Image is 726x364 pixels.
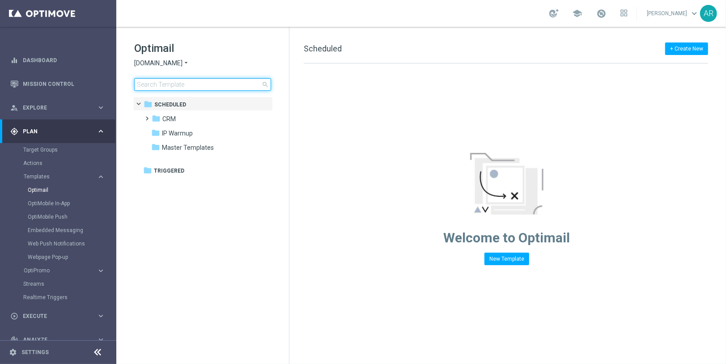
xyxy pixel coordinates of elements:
[23,48,105,72] a: Dashboard
[24,268,97,273] div: OptiPromo
[23,143,115,157] div: Target Groups
[151,128,160,137] i: folder
[97,127,105,135] i: keyboard_arrow_right
[23,264,115,277] div: OptiPromo
[10,128,106,135] button: gps_fixed Plan keyboard_arrow_right
[23,291,115,304] div: Realtime Triggers
[162,129,193,137] span: IP Warmup
[444,230,570,245] span: Welcome to Optimail
[97,103,105,112] i: keyboard_arrow_right
[21,350,49,355] a: Settings
[10,57,106,64] button: equalizer Dashboard
[28,197,115,210] div: OptiMobile In-App
[10,72,105,96] div: Mission Control
[28,213,93,220] a: OptiMobile Push
[28,186,93,194] a: Optimail
[700,5,717,22] div: AR
[23,267,106,274] button: OptiPromo keyboard_arrow_right
[10,127,18,135] i: gps_fixed
[23,173,106,180] button: Templates keyboard_arrow_right
[10,104,97,112] div: Explore
[97,173,105,181] i: keyboard_arrow_right
[134,78,271,91] input: Search Template
[28,183,115,197] div: Optimail
[10,80,106,88] button: Mission Control
[28,210,115,224] div: OptiMobile Push
[10,104,106,111] button: person_search Explore keyboard_arrow_right
[23,277,115,291] div: Streams
[24,174,97,179] div: Templates
[28,200,93,207] a: OptiMobile In-App
[134,41,271,55] h1: Optimail
[162,144,214,152] span: Master Templates
[10,312,97,320] div: Execute
[23,313,97,319] span: Execute
[9,348,17,356] i: settings
[23,170,115,264] div: Templates
[689,8,699,18] span: keyboard_arrow_down
[10,48,105,72] div: Dashboard
[10,336,97,344] div: Analyze
[304,44,342,53] span: Scheduled
[144,100,153,109] i: folder
[572,8,582,18] span: school
[470,153,543,215] img: emptyStateManageTemplates.jpg
[10,56,18,64] i: equalizer
[24,174,88,179] span: Templates
[23,160,93,167] a: Actions
[97,335,105,344] i: keyboard_arrow_right
[28,240,93,247] a: Web Push Notifications
[134,59,183,68] span: [DOMAIN_NAME]
[97,267,105,275] i: keyboard_arrow_right
[646,7,700,20] a: [PERSON_NAME]keyboard_arrow_down
[28,254,93,261] a: Webpage Pop-up
[10,313,106,320] button: play_circle_outline Execute keyboard_arrow_right
[23,129,97,134] span: Plan
[10,104,18,112] i: person_search
[10,127,97,135] div: Plan
[154,167,184,175] span: Triggered
[162,115,176,123] span: CRM
[23,280,93,288] a: Streams
[154,101,186,109] span: Scheduled
[23,337,97,343] span: Analyze
[28,250,115,264] div: Webpage Pop-up
[23,294,93,301] a: Realtime Triggers
[23,72,105,96] a: Mission Control
[262,81,269,88] span: search
[24,268,88,273] span: OptiPromo
[10,336,106,343] button: track_changes Analyze keyboard_arrow_right
[10,312,18,320] i: play_circle_outline
[665,42,708,55] button: + Create New
[23,157,115,170] div: Actions
[183,59,190,68] i: arrow_drop_down
[23,146,93,153] a: Target Groups
[152,114,161,123] i: folder
[97,312,105,320] i: keyboard_arrow_right
[28,237,115,250] div: Web Push Notifications
[134,59,190,68] button: [DOMAIN_NAME] arrow_drop_down
[484,253,529,265] button: New Template
[151,143,160,152] i: folder
[28,224,115,237] div: Embedded Messaging
[143,166,152,175] i: folder
[23,105,97,110] span: Explore
[10,336,18,344] i: track_changes
[28,227,93,234] a: Embedded Messaging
